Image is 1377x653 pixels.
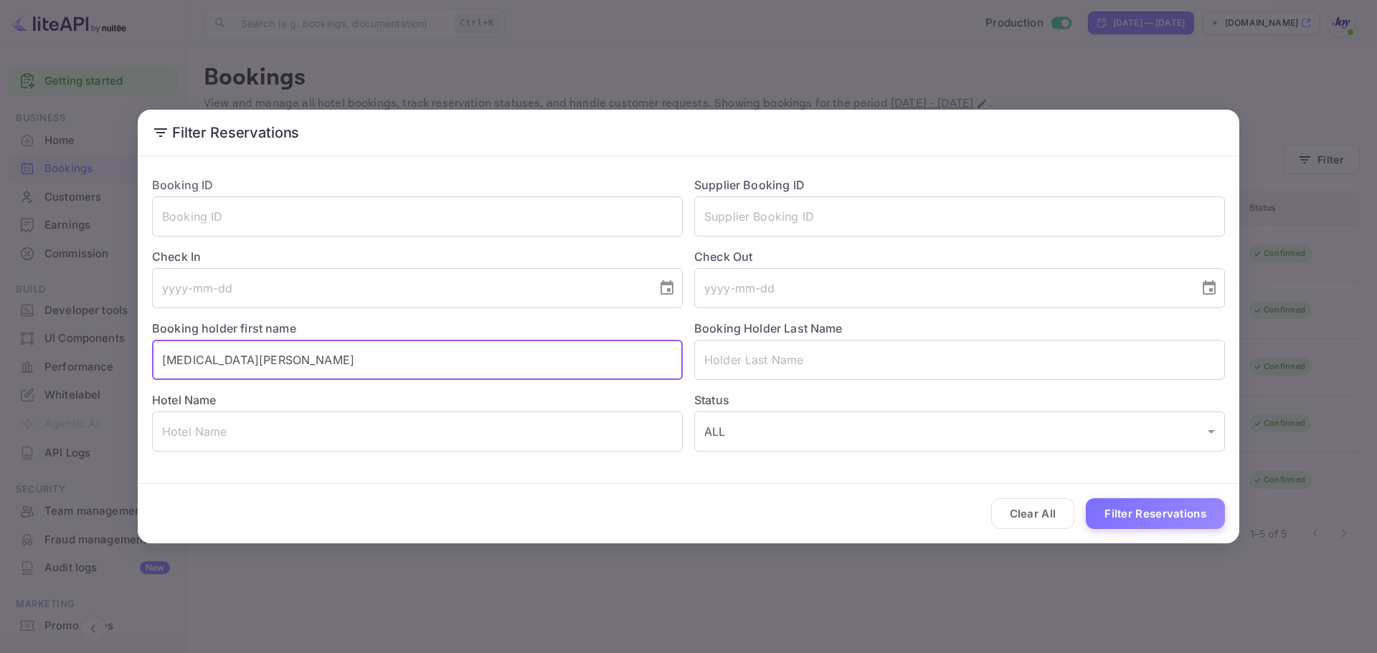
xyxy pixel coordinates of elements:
[138,110,1239,156] h2: Filter Reservations
[694,248,1225,265] label: Check Out
[152,268,647,308] input: yyyy-mm-dd
[152,411,683,452] input: Hotel Name
[152,196,683,237] input: Booking ID
[694,321,843,335] label: Booking Holder Last Name
[694,196,1225,237] input: Supplier Booking ID
[694,340,1225,380] input: Holder Last Name
[694,411,1225,452] div: ALL
[152,393,217,407] label: Hotel Name
[991,498,1075,529] button: Clear All
[152,340,683,380] input: Holder First Name
[694,178,805,192] label: Supplier Booking ID
[152,248,683,265] label: Check In
[1086,498,1225,529] button: Filter Reservations
[694,391,1225,409] label: Status
[653,274,681,302] button: Choose date
[152,178,214,192] label: Booking ID
[152,321,296,335] label: Booking holder first name
[694,268,1189,308] input: yyyy-mm-dd
[1195,274,1224,302] button: Choose date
